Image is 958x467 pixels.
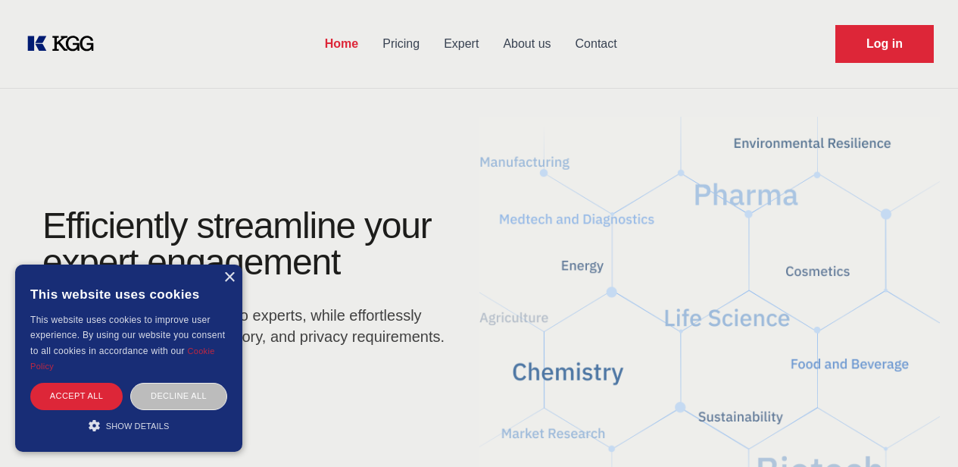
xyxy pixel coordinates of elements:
[30,383,123,409] div: Accept all
[835,25,934,63] a: Request Demo
[106,422,170,431] span: Show details
[30,315,225,356] span: This website uses cookies to improve user experience. By using our website you consent to all coo...
[130,383,227,409] div: Decline all
[313,24,370,64] a: Home
[30,276,227,312] div: This website uses cookies
[24,32,106,56] a: KOL Knowledge Platform: Talk to Key External Experts (KEE)
[30,418,227,433] div: Show details
[42,208,455,281] h1: Efficiently streamline your expert engagement
[30,346,215,371] a: Cookie Policy
[223,272,235,284] div: Close
[370,24,432,64] a: Pricing
[42,305,455,347] p: Benefit from efficient access to experts, while effortlessly managing contractual, regulatory, an...
[432,24,491,64] a: Expert
[491,24,563,64] a: About us
[563,24,629,64] a: Contact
